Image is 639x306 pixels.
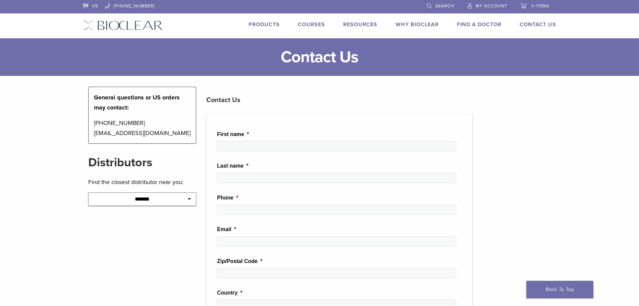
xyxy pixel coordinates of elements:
[249,21,280,28] a: Products
[217,258,262,265] label: Zip/Postal Code
[298,21,325,28] a: Courses
[435,3,454,9] span: Search
[88,177,197,187] p: Find the closest distributor near you:
[94,94,180,111] strong: General questions or US orders may contact:
[526,281,593,298] a: Back To Top
[395,21,439,28] a: Why Bioclear
[476,3,507,9] span: My Account
[206,92,472,108] h3: Contact Us
[94,118,191,138] p: [PHONE_NUMBER] [EMAIL_ADDRESS][DOMAIN_NAME]
[88,155,197,171] h2: Distributors
[217,163,248,170] label: Last name
[457,21,501,28] a: Find A Doctor
[217,290,243,297] label: Country
[531,3,549,9] span: 0 items
[520,21,556,28] a: Contact Us
[217,194,238,202] label: Phone
[217,226,236,233] label: Email
[343,21,377,28] a: Resources
[217,131,249,138] label: First name
[83,20,163,30] img: Bioclear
